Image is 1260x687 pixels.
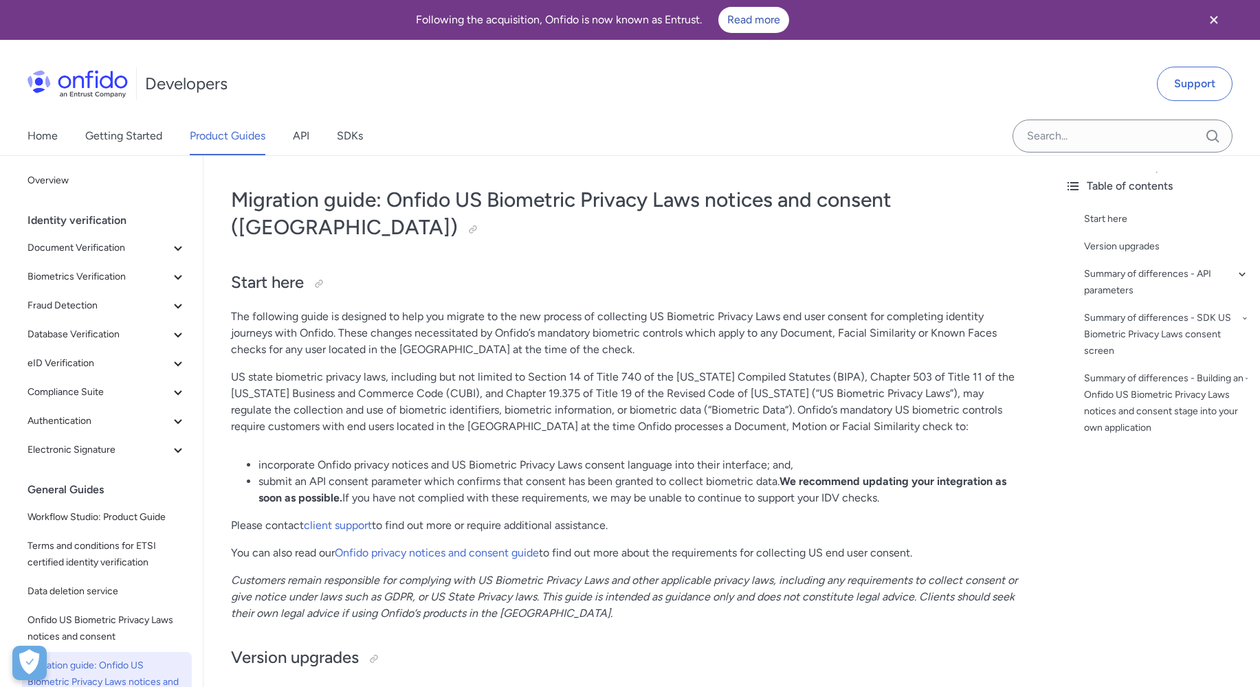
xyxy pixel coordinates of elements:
[304,519,372,532] a: client support
[22,436,192,464] button: Electronic Signature
[145,73,228,95] h1: Developers
[231,369,1026,435] p: US state biometric privacy laws, including but not limited to Section 14 of Title 740 of the [US_...
[231,545,1026,561] p: You can also read our to find out more about the requirements for collecting US end user consent.
[27,207,197,234] div: Identity verification
[27,117,58,155] a: Home
[27,384,170,401] span: Compliance Suite
[27,269,170,285] span: Biometrics Verification
[231,271,1026,295] h2: Start here
[1206,12,1222,28] svg: Close banner
[1065,178,1249,194] div: Table of contents
[27,612,186,645] span: Onfido US Biometric Privacy Laws notices and consent
[27,413,170,429] span: Authentication
[1084,266,1249,299] a: Summary of differences - API parameters
[258,473,1026,506] li: submit an API consent parameter which confirms that consent has been granted to collect biometric...
[27,442,170,458] span: Electronic Signature
[22,379,192,406] button: Compliance Suite
[22,234,192,262] button: Document Verification
[27,355,170,372] span: eID Verification
[27,583,186,600] span: Data deletion service
[27,297,170,314] span: Fraud Detection
[22,321,192,348] button: Database Verification
[22,407,192,435] button: Authentication
[27,240,170,256] span: Document Verification
[335,546,539,559] a: Onfido privacy notices and consent guide
[231,574,1017,620] em: Customers remain responsible for complying with US Biometric Privacy Laws and other applicable pr...
[718,7,789,33] a: Read more
[22,350,192,377] button: eID Verification
[12,646,47,680] button: Open Preferences
[1189,3,1239,37] button: Close banner
[27,476,197,504] div: General Guides
[27,172,186,189] span: Overview
[22,167,192,194] a: Overview
[231,186,1026,241] h1: Migration guide: Onfido US Biometric Privacy Laws notices and consent ([GEOGRAPHIC_DATA])
[22,292,192,319] button: Fraud Detection
[27,509,186,526] span: Workflow Studio: Product Guide
[85,117,162,155] a: Getting Started
[27,538,186,571] span: Terms and conditions for ETSI certified identity verification
[27,70,128,98] img: Onfido Logo
[12,646,47,680] div: Cookie Preferences
[231,646,1026,670] h2: Version upgrades
[1013,120,1233,153] input: Onfido search input field
[1084,310,1249,359] a: Summary of differences - SDK US Biometric Privacy Laws consent screen
[190,117,265,155] a: Product Guides
[27,326,170,343] span: Database Verification
[22,532,192,576] a: Terms and conditions for ETSI certified identity verification
[1084,370,1249,436] a: Summary of differences - Building an Onfido US Biometric Privacy Laws notices and consent stage i...
[258,475,1006,504] strong: We recommend updating your integration as soon as possible.
[22,578,192,605] a: Data deletion service
[337,117,363,155] a: SDKs
[1157,67,1233,101] a: Support
[22,607,192,651] a: Onfido US Biometric Privacy Laws notices and consent
[1084,211,1249,227] a: Start here
[1084,238,1249,255] a: Version upgrades
[16,7,1189,33] div: Following the acquisition, Onfido is now known as Entrust.
[258,457,1026,473] li: incorporate Onfido privacy notices and US Biometric Privacy Laws consent language into their inte...
[231,517,1026,534] p: Please contact to find out more or require additional assistance.
[22,504,192,531] a: Workflow Studio: Product Guide
[231,308,1026,358] p: The following guide is designed to help you migrate to the new process of collecting US Biometric...
[22,263,192,291] button: Biometrics Verification
[293,117,309,155] a: API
